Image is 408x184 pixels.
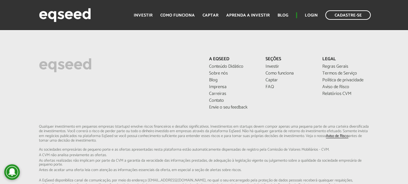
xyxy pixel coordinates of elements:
a: Imprensa [209,85,256,89]
p: A EqSeed [209,57,256,62]
span: Antes de aceitar uma oferta leia com atenção as informações essenciais da oferta, em especial... [39,168,369,172]
span: As ofertas realizadas não implicam por parte da CVM a garantia da veracidade das informações p... [39,159,369,167]
a: Blog [278,13,288,17]
img: EqSeed Logo [39,57,92,74]
a: Login [305,13,317,17]
a: Termos de Serviço [322,71,369,76]
p: Seções [266,57,313,62]
span: A CVM não analisa previamente as ofertas. [39,153,369,157]
a: Relatórios CVM [322,92,369,96]
a: Envie o seu feedback [209,105,256,110]
a: Conteúdo Didático [209,64,256,69]
a: Sobre nós [209,71,256,76]
a: Aviso de Risco [322,85,369,89]
a: Captar [203,13,218,17]
a: FAQ [266,85,313,89]
a: Cadastre-se [325,10,371,20]
img: EqSeed [39,6,91,24]
a: Contato [209,98,256,103]
a: Política de privacidade [322,78,369,83]
a: Aprenda a investir [226,13,270,17]
a: Captar [266,78,313,83]
a: Investir [134,13,153,17]
a: Investir [266,64,313,69]
a: Carreiras [209,92,256,96]
span: As sociedades empresárias de pequeno porte e as ofertas apresentadas nesta plataforma estão aut... [39,148,369,152]
p: Legal [322,57,369,62]
a: Aviso de Risco [326,134,348,138]
a: Como funciona [160,13,195,17]
a: Blog [209,78,256,83]
a: Como funciona [266,71,313,76]
a: Regras Gerais [322,64,369,69]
